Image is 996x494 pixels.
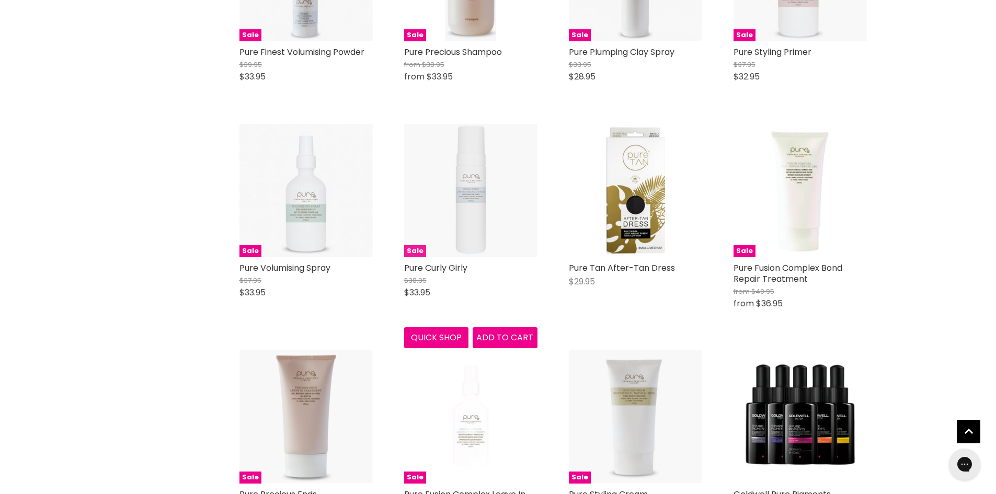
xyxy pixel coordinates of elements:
span: $33.95 [404,286,430,298]
span: from [404,71,425,83]
img: Pure Styling Cream [569,350,702,484]
button: Add to cart [473,327,537,348]
img: Pure Precious Ends [239,350,373,484]
span: Sale [239,472,261,484]
a: Pure Styling Primer [734,46,811,58]
img: Pure Fusion Complex Bond Repair Treatment [762,124,838,257]
span: Sale [734,245,755,257]
a: Pure Precious Shampoo [404,46,502,58]
span: $32.95 [734,71,760,83]
span: $33.95 [569,60,591,70]
img: Pure Tan After-Tan Dress [569,124,702,257]
span: $28.95 [569,71,596,83]
span: from [734,286,750,296]
span: $33.95 [427,71,453,83]
span: Sale [239,29,261,41]
span: $29.95 [569,275,595,288]
iframe: Gorgias live chat messenger [944,445,986,484]
span: $40.95 [751,286,774,296]
a: Pure Precious EndsSale [239,350,373,484]
a: Pure Styling CreamSale [569,350,702,484]
img: Pure Fusion Complex Leave In Treatment [434,350,507,484]
span: Sale [734,29,755,41]
span: Add to cart [476,331,533,343]
img: Pure Volumising Spray [239,124,373,257]
span: Sale [239,245,261,257]
span: $37.95 [734,60,755,70]
a: Pure Volumising SpraySale [239,124,373,257]
span: from [404,60,420,70]
span: Sale [404,29,426,41]
span: $37.95 [239,275,261,285]
span: $36.95 [756,297,783,309]
a: Pure Curly Girly [404,262,467,274]
a: Pure Volumising Spray [239,262,330,274]
a: Pure Finest Volumising Powder [239,46,364,58]
a: Pure Tan After-Tan Dress [569,262,675,274]
span: Sale [569,29,591,41]
a: Pure Fusion Complex Leave In TreatmentSale [404,350,537,484]
span: Sale [404,472,426,484]
span: $38.95 [404,275,427,285]
button: Quick shop [404,327,469,348]
img: Pure Curly Girly [404,124,537,257]
span: $33.95 [239,286,266,298]
span: Sale [404,245,426,257]
span: $39.95 [239,60,262,70]
a: Pure Fusion Complex Bond Repair Treatment [734,262,842,285]
span: $38.95 [422,60,444,70]
a: Pure Curly GirlySale [404,124,537,257]
span: from [734,297,754,309]
span: Sale [569,472,591,484]
a: Pure Plumping Clay Spray [569,46,674,58]
span: $33.95 [239,71,266,83]
img: Goldwell Pure Pigments Elumenated Color [734,350,867,484]
a: Pure Fusion Complex Bond Repair TreatmentSale [734,124,867,257]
